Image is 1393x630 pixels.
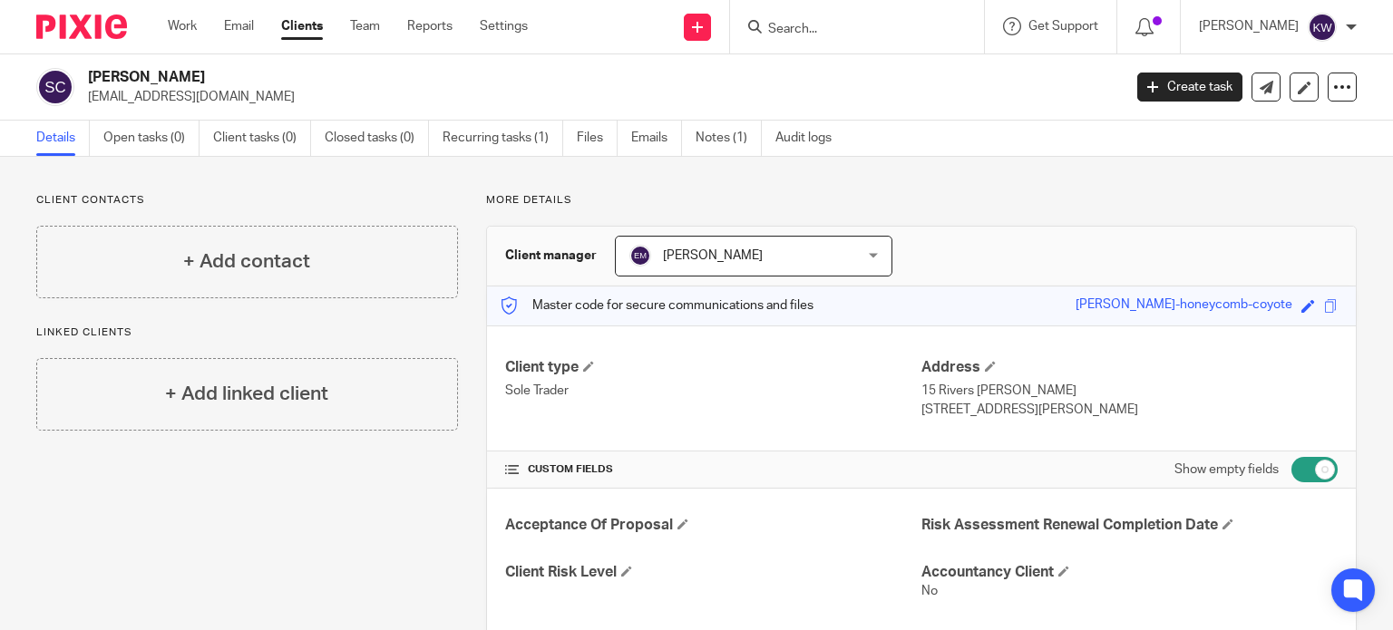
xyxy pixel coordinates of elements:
[921,358,1338,377] h4: Address
[1174,460,1279,479] label: Show empty fields
[325,121,429,156] a: Closed tasks (0)
[1137,73,1242,102] a: Create task
[921,382,1338,400] p: 15 Rivers [PERSON_NAME]
[505,516,921,535] h4: Acceptance Of Proposal
[921,585,938,597] span: No
[443,121,563,156] a: Recurring tasks (1)
[36,121,90,156] a: Details
[480,17,528,35] a: Settings
[486,193,1357,208] p: More details
[629,245,651,267] img: svg%3E
[775,121,845,156] a: Audit logs
[631,121,682,156] a: Emails
[505,247,597,265] h3: Client manager
[168,17,197,35] a: Work
[505,382,921,400] p: Sole Trader
[407,17,453,35] a: Reports
[103,121,200,156] a: Open tasks (0)
[921,401,1338,419] p: [STREET_ADDRESS][PERSON_NAME]
[1028,20,1098,33] span: Get Support
[696,121,762,156] a: Notes (1)
[36,193,458,208] p: Client contacts
[501,296,813,315] p: Master code for secure communications and files
[281,17,323,35] a: Clients
[1308,13,1337,42] img: svg%3E
[350,17,380,35] a: Team
[224,17,254,35] a: Email
[1076,296,1292,316] div: [PERSON_NAME]-honeycomb-coyote
[505,462,921,477] h4: CUSTOM FIELDS
[1199,17,1299,35] p: [PERSON_NAME]
[921,516,1338,535] h4: Risk Assessment Renewal Completion Date
[213,121,311,156] a: Client tasks (0)
[766,22,930,38] input: Search
[88,68,906,87] h2: [PERSON_NAME]
[505,358,921,377] h4: Client type
[921,563,1338,582] h4: Accountancy Client
[165,380,328,408] h4: + Add linked client
[505,563,921,582] h4: Client Risk Level
[36,325,458,340] p: Linked clients
[183,247,310,276] h4: + Add contact
[36,15,127,39] img: Pixie
[88,88,1110,106] p: [EMAIL_ADDRESS][DOMAIN_NAME]
[36,68,74,106] img: svg%3E
[663,249,763,262] span: [PERSON_NAME]
[577,121,618,156] a: Files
